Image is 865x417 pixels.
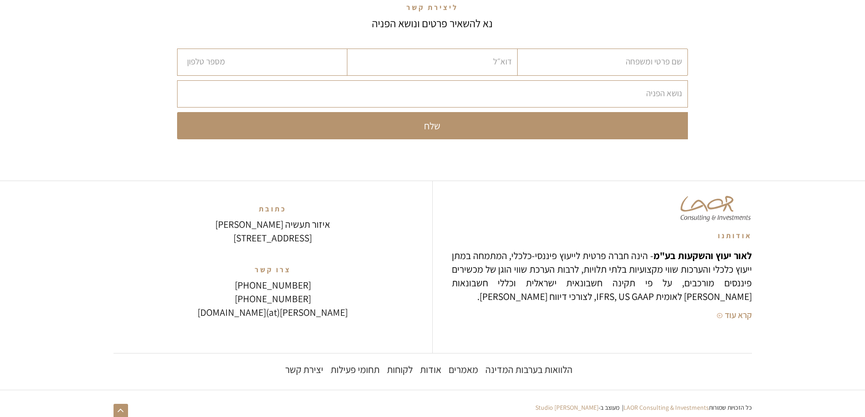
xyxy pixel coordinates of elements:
[177,4,688,11] div: ליצירת קשר
[177,112,688,139] input: שלח
[387,363,413,376] a: לקוחות
[679,195,752,223] img: Laor Consulting & Investments Logo
[177,49,347,76] input: מספר טלפון
[420,363,441,376] a: אודות
[235,292,311,305] a: [PHONE_NUMBER]
[623,403,709,412] a: LAOR Consulting & Investments
[518,49,688,76] input: שם פרטי ומשפחה
[235,279,311,291] a: [PHONE_NUMBER]
[717,313,722,319] img: Arrow Left
[485,363,573,376] a: הלוואות בערבות המדינה
[725,309,752,320] div: קרא עוד
[535,401,752,414] div: כל הזכויות שמורות | מעוצב ב-
[347,49,518,76] input: דוא״ל
[452,249,752,303] p: - הינה חברה פרטית לייעוץ פיננסי-כלכלי, המתמחה במתן ייעוץ כלכלי והערכות שווי מקצועיות בלתי תלויות,...
[535,403,598,412] a: [PERSON_NAME] Studio
[285,363,323,376] a: יצירת קשר
[198,306,348,319] a: [PERSON_NAME](at)[DOMAIN_NAME]
[717,309,752,321] a: קרא עוד
[215,218,330,244] a: איזור תעשיה [PERSON_NAME][STREET_ADDRESS]
[177,49,688,139] form: Newsletter
[452,232,752,240] div: אודותנו
[449,363,478,376] a: מאמרים
[166,266,380,274] div: צרו קשר
[653,249,752,262] strong: לאור יעוץ והשקעות בע"מ
[166,205,380,213] div: כתובת
[177,80,688,108] input: נושא הפניה
[331,363,380,376] a: תחומי פעילות
[177,16,688,30] p: נא להשאיר פרטים ונושא הפניה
